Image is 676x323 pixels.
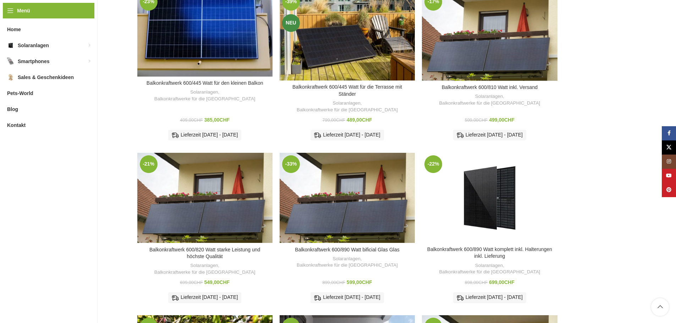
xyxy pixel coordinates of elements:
a: Solaranlagen [332,256,360,262]
bdi: 699,00 [180,280,203,285]
span: CHF [362,279,372,285]
bdi: 499,00 [489,117,515,123]
bdi: 385,00 [204,117,230,123]
span: CHF [336,280,345,285]
div: Lieferzeit [DATE] - [DATE] [310,292,384,303]
a: Balkonkraftwerk 600/810 Watt inkl. Versand [442,84,538,90]
a: Balkonkraftwerk 600/890 Watt bificial Glas Glas [295,247,399,252]
a: Solaranlagen [475,262,503,269]
a: X Social Link [662,140,676,155]
span: CHF [219,279,230,285]
span: CHF [194,280,203,285]
div: Lieferzeit [DATE] - [DATE] [168,292,241,303]
a: Balkonkraftwerke für die [GEOGRAPHIC_DATA] [439,269,540,275]
span: CHF [478,118,488,123]
a: Balkonkraftwerk 600/445 Watt für die Terrasse mit Ständer [292,84,402,97]
div: Lieferzeit [DATE] - [DATE] [168,130,241,140]
a: Solaranlagen [190,262,218,269]
div: , [283,256,411,269]
bdi: 799,00 [323,118,345,123]
span: Smartphones [18,55,49,68]
span: Menü [17,7,30,15]
span: Pets-World [7,87,33,100]
a: Balkonkraftwerke für die [GEOGRAPHIC_DATA] [439,100,540,107]
span: Kontakt [7,119,26,132]
bdi: 599,00 [347,279,372,285]
span: -21% [140,155,158,173]
a: Balkonkraftwerk 600/820 Watt starke Leistung und höchste Qualität [149,247,260,260]
span: CHF [194,118,203,123]
span: Blog [7,103,18,116]
bdi: 499,00 [180,118,203,123]
span: CHF [504,279,515,285]
a: Facebook Social Link [662,126,676,140]
div: Lieferzeit [DATE] - [DATE] [453,130,526,140]
div: Lieferzeit [DATE] - [DATE] [453,292,526,303]
a: Solaranlagen [475,93,503,100]
div: , [141,262,269,275]
a: Balkonkraftwerk 600/820 Watt starke Leistung und höchste Qualität [137,153,273,243]
a: Balkonkraftwerke für die [GEOGRAPHIC_DATA] [154,96,255,102]
a: Solaranlagen [332,100,360,107]
a: Balkonkraftwerke für die [GEOGRAPHIC_DATA] [154,269,255,276]
a: Balkonkraftwerke für die [GEOGRAPHIC_DATA] [297,262,398,269]
span: -33% [282,155,300,173]
span: CHF [362,117,372,123]
a: Balkonkraftwerk 600/445 Watt für den kleinen Balkon [147,80,263,86]
div: , [283,100,411,113]
bdi: 599,00 [465,118,488,123]
a: Scroll to top button [651,298,669,316]
a: Solaranlagen [190,89,218,96]
bdi: 489,00 [347,117,372,123]
bdi: 899,00 [323,280,345,285]
a: Pinterest Social Link [662,183,676,197]
a: Balkonkraftwerk 600/890 Watt komplett inkl. Halterungen inkl. Lieferung [422,153,557,243]
img: Sales & Geschenkideen [7,74,14,81]
a: YouTube Social Link [662,169,676,183]
span: Solaranlagen [18,39,49,52]
bdi: 549,00 [204,279,230,285]
a: Instagram Social Link [662,155,676,169]
span: CHF [336,118,345,123]
img: Smartphones [7,58,14,65]
div: , [141,89,269,102]
span: Home [7,23,21,36]
span: Neu [282,14,300,32]
div: , [425,262,554,275]
img: Solaranlagen [7,42,14,49]
a: Balkonkraftwerk 600/890 Watt bificial Glas Glas [280,153,415,243]
span: CHF [478,280,488,285]
span: CHF [219,117,230,123]
a: Balkonkraftwerke für die [GEOGRAPHIC_DATA] [297,107,398,113]
bdi: 898,00 [465,280,488,285]
span: CHF [504,117,515,123]
div: , [425,93,554,106]
bdi: 699,00 [489,279,515,285]
div: Lieferzeit [DATE] - [DATE] [310,130,384,140]
span: Sales & Geschenkideen [18,71,74,84]
span: -22% [424,155,442,173]
a: Balkonkraftwerk 600/890 Watt komplett inkl. Halterungen inkl. Lieferung [427,246,552,259]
